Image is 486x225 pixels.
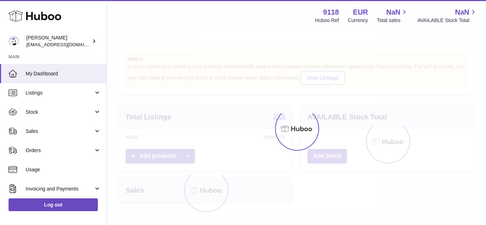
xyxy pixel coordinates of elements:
[26,128,94,135] span: Sales
[417,17,477,24] span: AVAILABLE Stock Total
[323,7,339,17] strong: 9118
[417,7,477,24] a: NaN AVAILABLE Stock Total
[26,34,90,48] div: [PERSON_NAME]
[9,36,19,47] img: internalAdmin-9118@internal.huboo.com
[9,198,98,211] a: Log out
[26,90,94,96] span: Listings
[26,147,94,154] span: Orders
[26,70,101,77] span: My Dashboard
[315,17,339,24] div: Huboo Ref
[377,7,408,24] a: NaN Total sales
[26,186,94,192] span: Invoicing and Payments
[348,17,368,24] div: Currency
[353,7,368,17] strong: EUR
[26,166,101,173] span: Usage
[26,109,94,116] span: Stock
[377,17,408,24] span: Total sales
[26,42,105,47] span: [EMAIL_ADDRESS][DOMAIN_NAME]
[455,7,469,17] span: NaN
[386,7,400,17] span: NaN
